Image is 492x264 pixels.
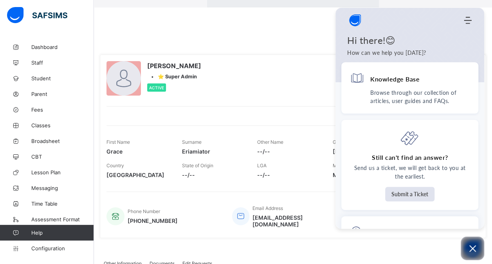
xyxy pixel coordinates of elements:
[347,13,363,28] span: Company logo
[347,34,472,46] h1: Hi there!😊
[128,208,160,214] span: Phone Number
[128,217,178,224] span: [PHONE_NUMBER]
[158,74,197,80] span: ⭐ Super Admin
[333,148,396,155] span: [DEMOGRAPHIC_DATA]
[106,139,130,145] span: First Name
[257,172,321,178] span: --/--
[252,214,346,228] span: [EMAIL_ADDRESS][DOMAIN_NAME]
[333,163,363,168] span: Marital Status
[31,138,94,144] span: Broadsheet
[182,139,202,145] span: Surname
[463,16,472,24] div: Modules Menu
[149,85,164,90] span: Active
[341,62,478,114] div: Knowledge BaseBrowse through our collection of articles, user guides and FAQs.
[371,228,420,237] h2: Knowledge Base
[370,75,420,83] h4: Knowledge Base
[31,216,94,222] span: Assessment Format
[252,205,283,211] span: Email Address
[31,44,94,50] span: Dashboard
[347,13,363,28] img: logo
[31,107,94,113] span: Fees
[31,230,94,236] span: Help
[385,187,434,201] button: Submit a Ticket
[31,201,94,207] span: Time Table
[461,237,484,260] button: Open asap
[31,60,94,66] span: Staff
[147,74,201,80] div: •
[182,172,246,178] span: --/--
[106,172,170,178] span: [GEOGRAPHIC_DATA]
[31,185,94,191] span: Messaging
[31,75,94,81] span: Student
[31,122,94,128] span: Classes
[106,148,170,155] span: Grace
[7,7,67,24] img: safsims
[147,62,201,70] span: [PERSON_NAME]
[350,164,470,181] p: Send us a ticket, we will get back to you at the earliest.
[31,169,94,175] span: Lesson Plan
[257,139,283,145] span: Other Name
[31,91,94,97] span: Parent
[347,49,472,57] p: How can we help you today?
[333,172,396,178] span: Married
[31,245,94,251] span: Configuration
[106,163,124,168] span: Country
[371,228,470,237] div: Knowledge Base
[182,163,213,168] span: State of Origin
[333,139,349,145] span: Gender
[372,153,448,162] h4: Still can't find an answer?
[182,148,246,155] span: Eriamiator
[257,148,321,155] span: --/--
[31,154,94,160] span: CBT
[257,163,267,168] span: LGA
[370,89,470,105] p: Browse through our collection of articles, user guides and FAQs.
